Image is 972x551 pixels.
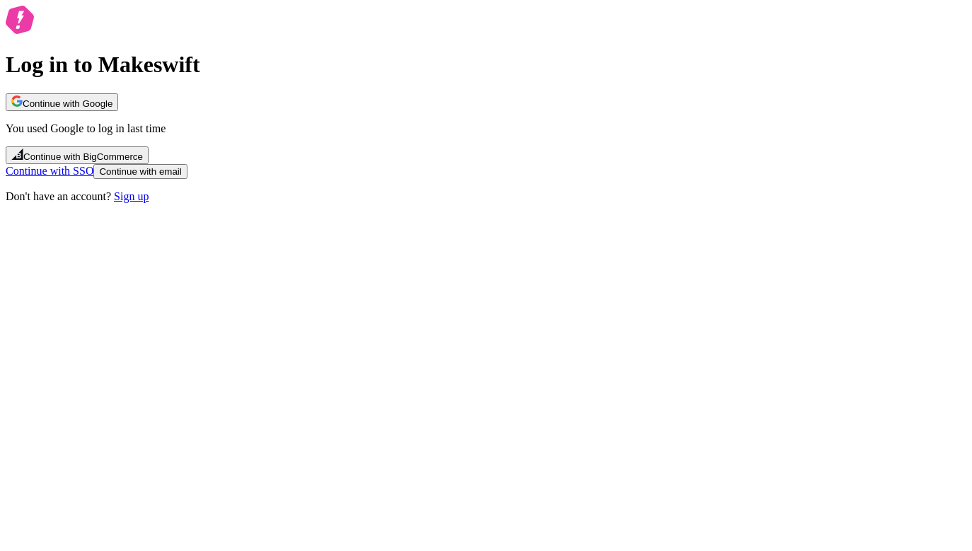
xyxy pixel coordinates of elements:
a: Continue with SSO [6,165,93,177]
span: Continue with Google [23,98,112,109]
p: Don't have an account? [6,190,966,203]
button: Continue with BigCommerce [6,146,149,164]
span: Continue with BigCommerce [23,151,143,162]
p: You used Google to log in last time [6,122,966,135]
a: Sign up [114,190,149,202]
h1: Log in to Makeswift [6,52,966,78]
button: Continue with Google [6,93,118,111]
button: Continue with email [93,164,187,179]
span: Continue with email [99,166,181,177]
